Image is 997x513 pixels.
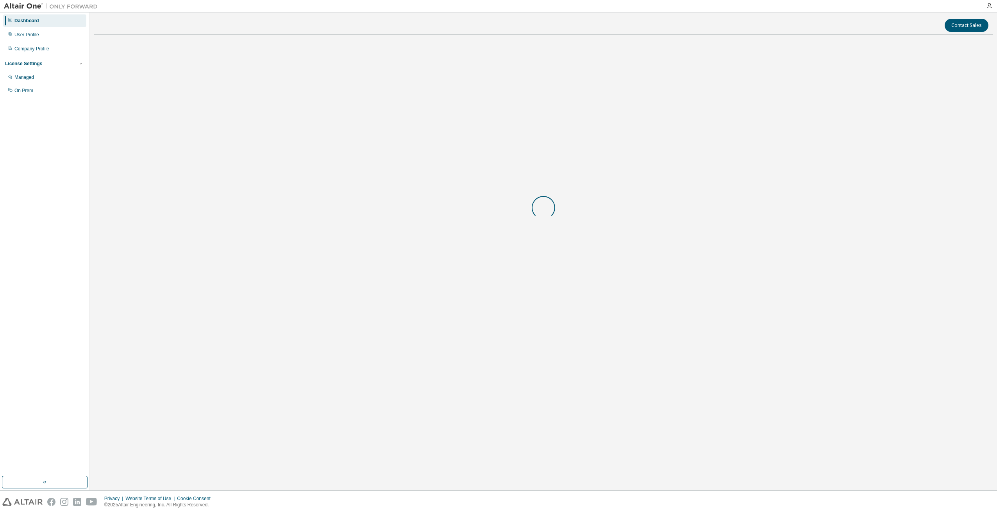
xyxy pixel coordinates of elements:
button: Contact Sales [945,19,988,32]
img: altair_logo.svg [2,498,43,506]
div: Dashboard [14,18,39,24]
img: Altair One [4,2,102,10]
div: License Settings [5,61,42,67]
div: On Prem [14,87,33,94]
div: Website Terms of Use [125,495,177,502]
img: instagram.svg [60,498,68,506]
div: User Profile [14,32,39,38]
img: facebook.svg [47,498,55,506]
div: Company Profile [14,46,49,52]
div: Managed [14,74,34,80]
p: © 2025 Altair Engineering, Inc. All Rights Reserved. [104,502,215,508]
img: youtube.svg [86,498,97,506]
div: Privacy [104,495,125,502]
div: Cookie Consent [177,495,215,502]
img: linkedin.svg [73,498,81,506]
